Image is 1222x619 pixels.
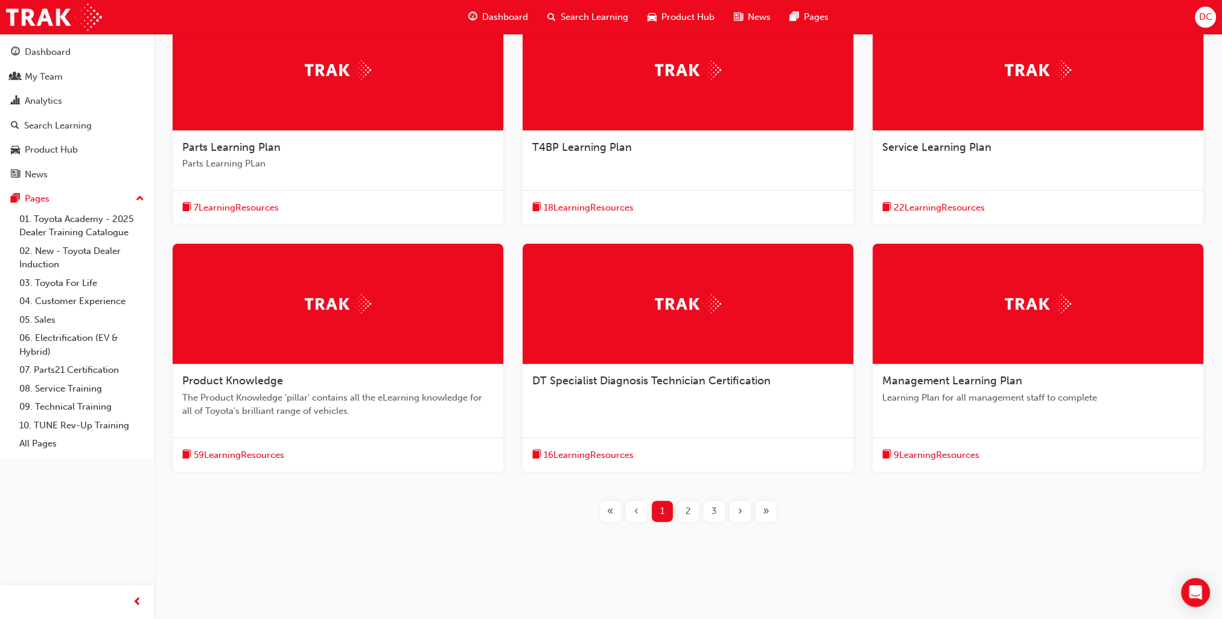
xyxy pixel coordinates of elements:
[734,10,743,25] span: news-icon
[655,294,721,313] img: Trak
[24,119,92,133] div: Search Learning
[544,201,634,215] span: 18 Learning Resources
[6,4,102,31] img: Trak
[5,90,149,112] a: Analytics
[873,244,1203,472] a: TrakManagement Learning PlanLearning Plan for all management staff to completebook-icon9LearningR...
[5,188,149,210] button: Pages
[547,10,556,25] span: search-icon
[804,10,829,24] span: Pages
[882,448,891,463] span: book-icon
[173,244,503,472] a: TrakProduct KnowledgeThe Product Knowledge 'pillar' contains all the eLearning knowledge for all ...
[532,448,541,463] span: book-icon
[14,311,149,329] a: 05. Sales
[532,141,632,154] span: T4BP Learning Plan
[11,96,20,107] span: chart-icon
[14,361,149,379] a: 07. Parts21 Certification
[711,504,717,518] span: 3
[882,374,1022,387] span: Management Learning Plan
[14,416,149,435] a: 10. TUNE Rev-Up Training
[738,504,742,518] span: ›
[623,501,649,522] button: Previous page
[882,448,979,463] button: book-icon9LearningResources
[11,47,20,58] span: guage-icon
[648,10,657,25] span: car-icon
[173,10,503,225] a: TrakParts Learning PlanParts Learning PLanbook-icon7LearningResources
[561,10,628,24] span: Search Learning
[194,201,279,215] span: 7 Learning Resources
[675,501,701,522] button: Page 2
[482,10,528,24] span: Dashboard
[25,70,63,84] div: My Team
[532,200,541,215] span: book-icon
[727,501,753,522] button: Next page
[544,448,634,462] span: 16 Learning Resources
[790,10,799,25] span: pages-icon
[763,504,769,518] span: »
[305,294,371,313] img: Trak
[1195,7,1216,28] button: DC
[1005,294,1071,313] img: Trak
[133,595,142,610] span: prev-icon
[882,200,985,215] button: book-icon22LearningResources
[660,504,664,518] span: 1
[25,192,49,206] div: Pages
[25,168,48,182] div: News
[11,121,19,132] span: search-icon
[5,66,149,88] a: My Team
[14,398,149,416] a: 09. Technical Training
[14,242,149,274] a: 02. New - Toyota Dealer Induction
[11,145,20,156] span: car-icon
[5,163,149,186] a: News
[780,5,838,30] a: pages-iconPages
[638,5,724,30] a: car-iconProduct Hub
[11,170,20,180] span: news-icon
[5,39,149,188] button: DashboardMy TeamAnalyticsSearch LearningProduct HubNews
[873,10,1203,225] a: TrakService Learning Planbook-icon22LearningResources
[182,448,191,463] span: book-icon
[1005,60,1071,79] img: Trak
[182,157,494,171] span: Parts Learning PLan
[182,200,279,215] button: book-icon7LearningResources
[655,60,721,79] img: Trak
[882,200,891,215] span: book-icon
[724,5,780,30] a: news-iconNews
[25,94,62,108] div: Analytics
[882,141,991,154] span: Service Learning Plan
[194,448,284,462] span: 59 Learning Resources
[753,501,779,522] button: Last page
[14,379,149,398] a: 08. Service Training
[882,391,1194,405] span: Learning Plan for all management staff to complete
[136,191,144,207] span: up-icon
[523,244,853,472] a: TrakDT Specialist Diagnosis Technician Certificationbook-icon16LearningResources
[14,434,149,453] a: All Pages
[701,501,727,522] button: Page 3
[661,10,714,24] span: Product Hub
[523,10,853,225] a: TrakT4BP Learning Planbook-icon18LearningResources
[532,374,771,387] span: DT Specialist Diagnosis Technician Certification
[1181,578,1210,607] div: Open Intercom Messenger
[649,501,675,522] button: Page 1
[14,274,149,293] a: 03. Toyota For Life
[25,143,78,157] div: Product Hub
[182,374,283,387] span: Product Knowledge
[894,201,985,215] span: 22 Learning Resources
[305,60,371,79] img: Trak
[748,10,771,24] span: News
[5,115,149,137] a: Search Learning
[182,448,284,463] button: book-icon59LearningResources
[5,41,149,63] a: Dashboard
[459,5,538,30] a: guage-iconDashboard
[11,194,20,205] span: pages-icon
[182,141,281,154] span: Parts Learning Plan
[634,504,638,518] span: ‹
[607,504,614,518] span: «
[532,200,634,215] button: book-icon18LearningResources
[11,72,20,83] span: people-icon
[532,448,634,463] button: book-icon16LearningResources
[25,45,71,59] div: Dashboard
[5,139,149,161] a: Product Hub
[182,391,494,418] span: The Product Knowledge 'pillar' contains all the eLearning knowledge for all of Toyota's brilliant...
[686,504,691,518] span: 2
